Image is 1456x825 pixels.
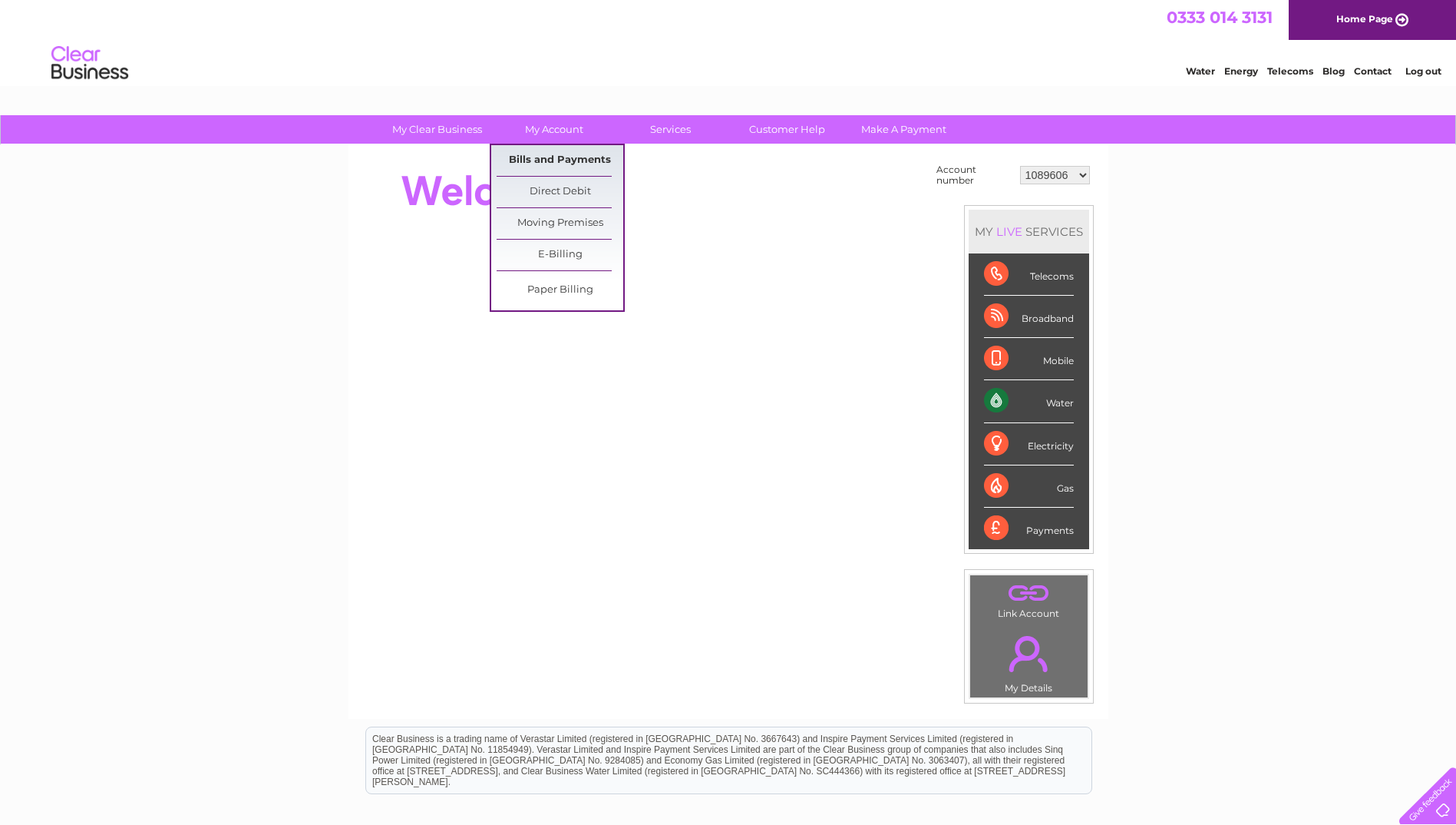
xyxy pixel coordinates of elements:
[366,8,1091,75] div: Clear Business is a trading name of Verastar Limited (registered in [GEOGRAPHIC_DATA] No. 3667643...
[969,623,1088,698] td: My Details
[984,466,1074,508] div: Gas
[724,115,850,144] a: Customer Help
[497,240,623,270] a: E-Billing
[1354,65,1392,77] a: Contact
[933,161,1016,190] td: Account number
[607,115,734,144] a: Services
[1186,65,1215,77] a: Water
[490,115,617,144] a: My Account
[497,208,623,239] a: Moving Premises
[1224,65,1258,77] a: Energy
[1322,65,1345,77] a: Blog
[984,338,1074,380] div: Mobile
[1267,65,1313,77] a: Telecoms
[984,380,1074,422] div: Water
[984,508,1074,549] div: Payments
[51,40,129,87] img: logo.png
[374,115,500,144] a: My Clear Business
[984,296,1074,338] div: Broadband
[840,115,967,144] a: Make A Payment
[969,210,1089,253] div: MY SERVICES
[984,423,1074,466] div: Electricity
[984,253,1074,296] div: Telecoms
[993,224,1025,239] div: LIVE
[969,575,1088,623] td: Link Account
[974,579,1084,606] a: .
[497,275,623,306] a: Paper Billing
[1167,8,1273,27] a: 0333 014 3131
[1405,65,1441,77] a: Log out
[497,177,623,207] a: Direct Debit
[974,627,1084,681] a: .
[497,145,623,176] a: Bills and Payments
